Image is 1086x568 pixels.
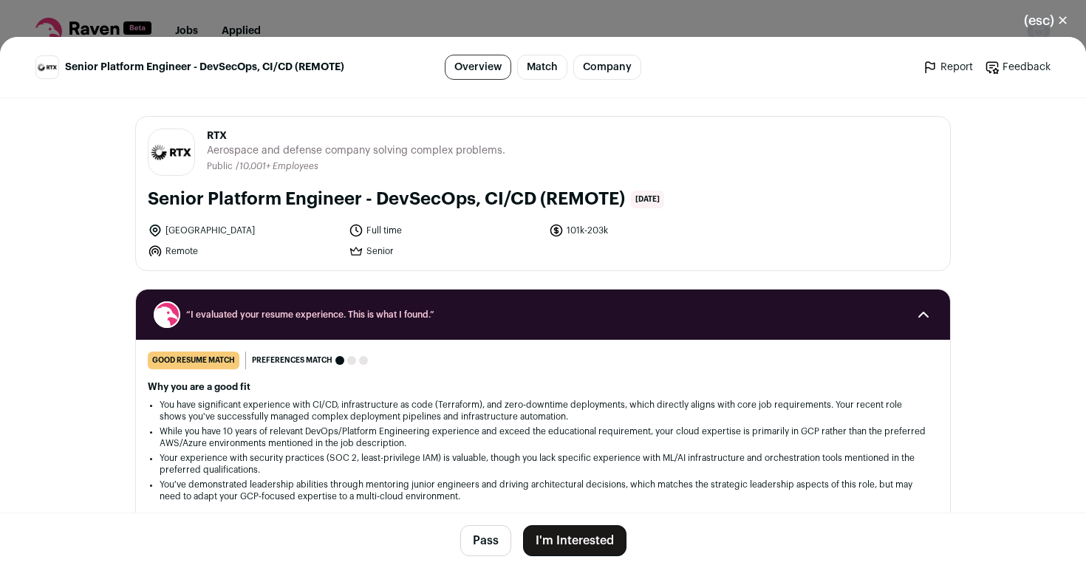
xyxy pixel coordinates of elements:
button: I'm Interested [523,525,626,556]
span: RTX [207,129,505,143]
button: Pass [460,525,511,556]
img: 42c69dc898e38135e119f19dc91c3822b1422be4f137b41e174fcf7e8f54094d.jpg [148,142,194,162]
h1: Senior Platform Engineer - DevSecOps, CI/CD (REMOTE) [148,188,625,211]
li: You have significant experience with CI/CD, infrastructure as code (Terraform), and zero-downtime... [160,399,926,422]
span: Aerospace and defense company solving complex problems. [207,143,505,158]
button: Close modal [1006,4,1086,37]
a: Overview [445,55,511,80]
li: Your experience with security practices (SOC 2, least-privilege IAM) is valuable, though you lack... [160,452,926,476]
li: 101k-203k [549,223,741,238]
span: 10,001+ Employees [239,162,318,171]
li: Full time [349,223,541,238]
li: [GEOGRAPHIC_DATA] [148,223,340,238]
span: Preferences match [252,353,332,368]
li: Senior [349,244,541,259]
li: While you have 10 years of relevant DevOps/Platform Engineering experience and exceed the educati... [160,425,926,449]
a: Report [923,60,973,75]
li: Remote [148,244,340,259]
img: 42c69dc898e38135e119f19dc91c3822b1422be4f137b41e174fcf7e8f54094d.jpg [36,62,58,72]
span: Senior Platform Engineer - DevSecOps, CI/CD (REMOTE) [65,60,344,75]
li: / [236,161,318,172]
h2: Why you are a good fit [148,381,938,393]
a: Match [517,55,567,80]
li: Public [207,161,236,172]
a: Company [573,55,641,80]
a: Feedback [985,60,1051,75]
span: [DATE] [631,191,664,208]
div: good resume match [148,352,239,369]
span: “I evaluated your resume experience. This is what I found.” [186,309,900,321]
li: You've demonstrated leadership abilities through mentoring junior engineers and driving architect... [160,479,926,502]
